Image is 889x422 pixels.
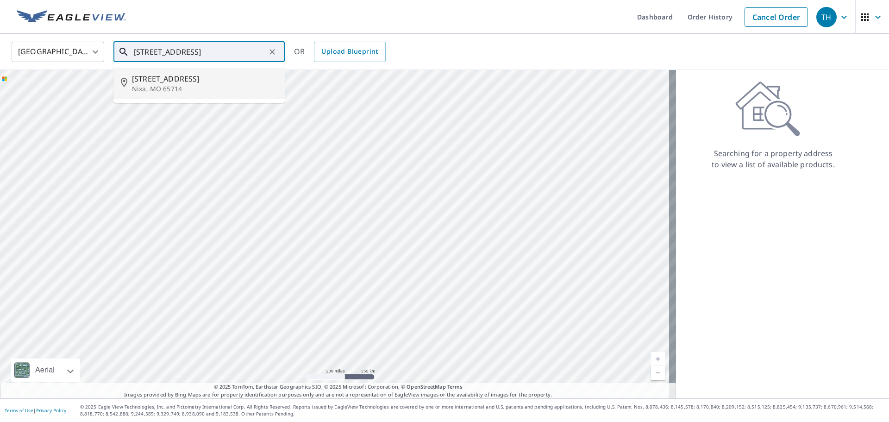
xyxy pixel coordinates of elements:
[294,42,386,62] div: OR
[12,39,104,65] div: [GEOGRAPHIC_DATA]
[36,407,66,414] a: Privacy Policy
[134,39,266,65] input: Search by address or latitude-longitude
[711,148,835,170] p: Searching for a property address to view a list of available products.
[314,42,385,62] a: Upload Blueprint
[816,7,837,27] div: TH
[745,7,808,27] a: Cancel Order
[132,84,277,94] p: Nixa, MO 65714
[80,403,884,417] p: © 2025 Eagle View Technologies, Inc. and Pictometry International Corp. All Rights Reserved. Repo...
[17,10,126,24] img: EV Logo
[407,383,445,390] a: OpenStreetMap
[266,45,279,58] button: Clear
[214,383,463,391] span: © 2025 TomTom, Earthstar Geographics SIO, © 2025 Microsoft Corporation, ©
[5,407,33,414] a: Terms of Use
[321,46,378,57] span: Upload Blueprint
[447,383,463,390] a: Terms
[132,73,277,84] span: [STREET_ADDRESS]
[5,408,66,413] p: |
[651,352,665,366] a: Current Level 5, Zoom In
[32,359,57,382] div: Aerial
[651,366,665,380] a: Current Level 5, Zoom Out
[11,359,80,382] div: Aerial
